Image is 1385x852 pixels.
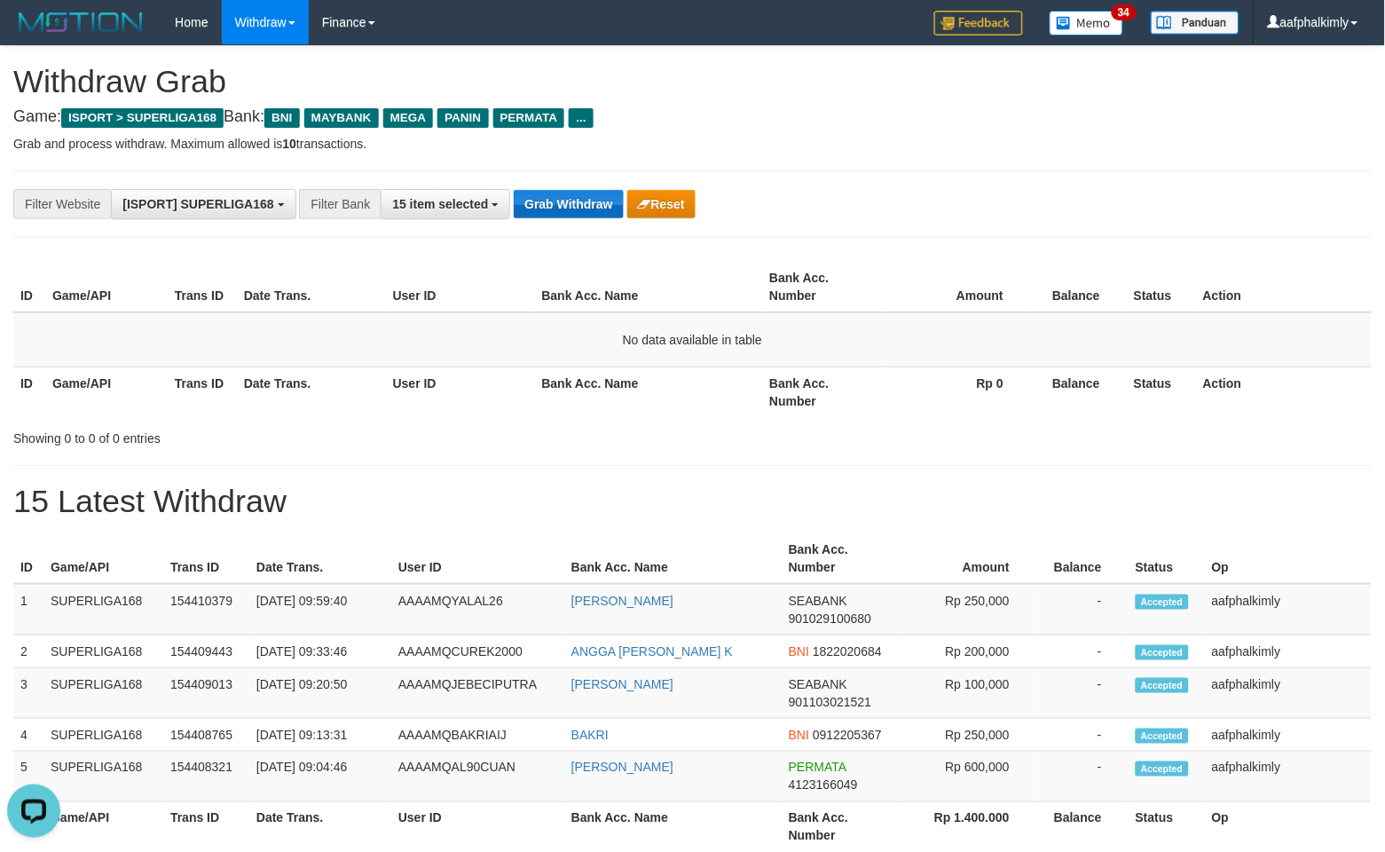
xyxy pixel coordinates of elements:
[391,635,564,668] td: AAAAMQCUREK2000
[535,262,763,312] th: Bank Acc. Name
[885,262,1030,312] th: Amount
[61,108,224,128] span: ISPORT > SUPERLIGA168
[13,752,43,802] td: 5
[782,533,898,584] th: Bank Acc. Number
[122,197,273,211] span: [ISPORT] SUPERLIGA168
[391,719,564,752] td: AAAAMQBAKRIAIJ
[571,728,609,742] a: BAKRI
[13,668,43,719] td: 3
[813,644,882,659] span: Copy 1822020684 to clipboard
[7,7,60,60] button: Open LiveChat chat widget
[45,262,168,312] th: Game/API
[13,135,1372,153] p: Grab and process withdraw. Maximum allowed is transactions.
[571,677,673,691] a: [PERSON_NAME]
[535,367,763,417] th: Bank Acc. Name
[1050,11,1124,35] img: Button%20Memo.svg
[789,728,809,742] span: BNI
[898,668,1036,719] td: Rp 100,000
[898,635,1036,668] td: Rp 200,000
[391,668,564,719] td: AAAAMQJEBECIPUTRA
[13,262,45,312] th: ID
[43,752,163,802] td: SUPERLIGA168
[249,584,391,635] td: [DATE] 09:59:40
[898,719,1036,752] td: Rp 250,000
[1136,761,1189,777] span: Accepted
[789,677,847,691] span: SEABANK
[299,189,381,219] div: Filter Bank
[391,584,564,635] td: AAAAMQYALAL26
[1030,262,1127,312] th: Balance
[1036,533,1129,584] th: Balance
[898,752,1036,802] td: Rp 600,000
[249,668,391,719] td: [DATE] 09:20:50
[163,635,249,668] td: 154409443
[392,197,488,211] span: 15 item selected
[13,635,43,668] td: 2
[1129,533,1205,584] th: Status
[569,108,593,128] span: ...
[163,719,249,752] td: 154408765
[13,367,45,417] th: ID
[1136,645,1189,660] span: Accepted
[885,367,1030,417] th: Rp 0
[934,11,1023,35] img: Feedback.jpg
[43,719,163,752] td: SUPERLIGA168
[13,108,1372,126] h4: Game: Bank:
[1205,533,1372,584] th: Op
[13,584,43,635] td: 1
[43,668,163,719] td: SUPERLIGA168
[571,644,733,659] a: ANGGA [PERSON_NAME] K
[168,367,237,417] th: Trans ID
[13,9,148,35] img: MOTION_logo.png
[1205,635,1372,668] td: aafphalkimly
[43,584,163,635] td: SUPERLIGA168
[386,367,535,417] th: User ID
[391,752,564,802] td: AAAAMQAL90CUAN
[282,137,296,151] strong: 10
[493,108,565,128] span: PERMATA
[789,611,871,626] span: Copy 901029100680 to clipboard
[386,262,535,312] th: User ID
[163,668,249,719] td: 154409013
[237,262,386,312] th: Date Trans.
[789,761,846,775] span: PERMATA
[249,533,391,584] th: Date Trans.
[45,367,168,417] th: Game/API
[898,584,1036,635] td: Rp 250,000
[1112,4,1136,20] span: 34
[1036,752,1129,802] td: -
[264,108,299,128] span: BNI
[1136,678,1189,693] span: Accepted
[1127,262,1196,312] th: Status
[1205,584,1372,635] td: aafphalkimly
[13,719,43,752] td: 4
[391,533,564,584] th: User ID
[762,367,885,417] th: Bank Acc. Number
[789,695,871,709] span: Copy 901103021521 to clipboard
[1151,11,1239,35] img: panduan.png
[1036,719,1129,752] td: -
[1036,584,1129,635] td: -
[1205,668,1372,719] td: aafphalkimly
[898,533,1036,584] th: Amount
[13,422,563,447] div: Showing 0 to 0 of 0 entries
[514,190,623,218] button: Grab Withdraw
[789,594,847,608] span: SEABANK
[1136,729,1189,744] span: Accepted
[789,778,858,793] span: Copy 4123166049 to clipboard
[381,189,510,219] button: 15 item selected
[1205,719,1372,752] td: aafphalkimly
[564,533,782,584] th: Bank Acc. Name
[43,533,163,584] th: Game/API
[813,728,882,742] span: Copy 0912205367 to clipboard
[437,108,488,128] span: PANIN
[168,262,237,312] th: Trans ID
[163,752,249,802] td: 154408321
[571,594,673,608] a: [PERSON_NAME]
[13,64,1372,99] h1: Withdraw Grab
[1030,367,1127,417] th: Balance
[249,752,391,802] td: [DATE] 09:04:46
[1196,367,1372,417] th: Action
[43,635,163,668] td: SUPERLIGA168
[762,262,885,312] th: Bank Acc. Number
